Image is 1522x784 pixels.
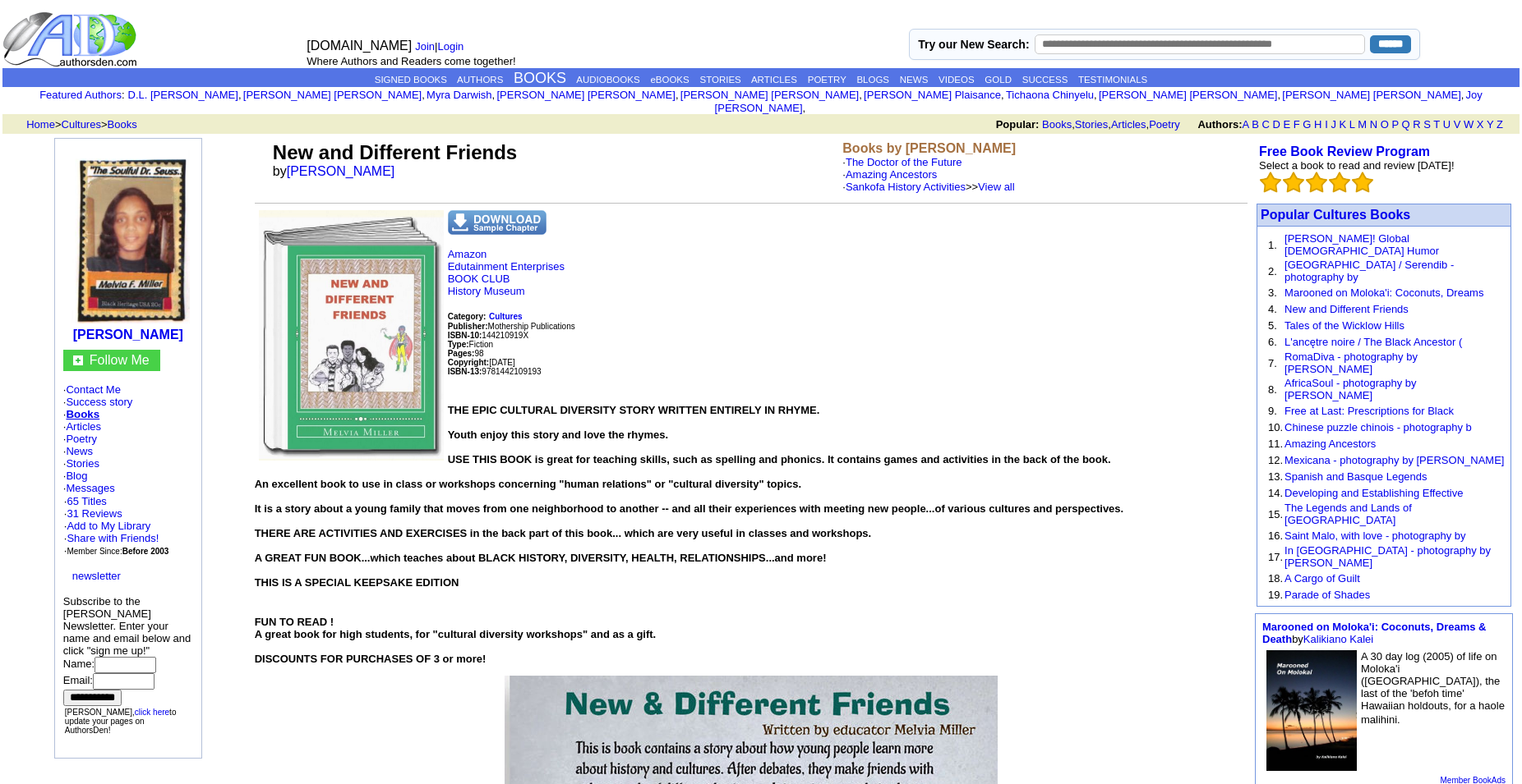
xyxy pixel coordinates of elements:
[1349,118,1355,131] a: L
[1197,118,1242,131] b: Authors:
[1268,303,1277,315] font: 4.
[1268,572,1283,585] font: 18.
[862,91,864,100] font: i
[1262,621,1487,645] a: Marooned on Moloka'i: Coconuts, Dreams & Death
[1284,530,1465,542] a: Saint Malo, with love - photography by
[864,89,1001,101] a: [PERSON_NAME] Plaisance
[122,547,169,556] b: Before 2003
[427,89,491,101] a: Myra Darwish
[576,75,639,85] a: AUDIOBOOKS
[448,331,528,340] font: 144210919X
[1391,118,1398,131] a: P
[1423,118,1431,131] a: S
[128,89,238,101] a: D.L. [PERSON_NAME]
[307,55,515,67] font: Where Authors and Readers come together!
[448,273,510,285] a: BOOK CLUB
[1268,589,1283,601] font: 19.
[1259,159,1455,172] font: Select a book to read and review [DATE]!
[856,75,889,85] a: BLOGS
[1284,589,1370,601] a: Parade of Shades
[255,616,657,665] font: FUN TO READ ! A great book for high students, for "cultural diversity workshops" and as a gift. D...
[448,322,575,331] font: Mothership Publications
[73,328,183,342] b: [PERSON_NAME]
[448,322,488,331] b: Publisher:
[1268,487,1283,499] font: 14.
[1283,118,1290,131] a: E
[425,91,427,100] font: i
[1075,118,1108,131] a: Stories
[108,118,137,131] a: Books
[21,118,137,131] font: > >
[1284,351,1418,375] a: RomaDiva - photography by [PERSON_NAME]
[1381,118,1389,131] a: O
[842,156,1014,193] font: ·
[90,353,150,367] font: Follow Me
[1284,502,1412,526] a: The Legends and Lands of [GEOGRAPHIC_DATA]
[448,260,565,273] a: Edutainment Enterprises
[1268,357,1277,369] font: 7.
[66,445,93,457] a: News
[679,91,680,100] font: i
[1464,118,1474,131] a: W
[415,40,469,53] font: |
[1268,530,1283,542] font: 16.
[1340,118,1347,131] a: K
[495,91,496,100] font: i
[1284,259,1454,283] a: [GEOGRAPHIC_DATA] / Serendib - photography by
[1284,454,1504,466] a: Mexicana - photography by [PERSON_NAME]
[1260,172,1281,193] img: bigemptystars.png
[1280,91,1282,100] font: i
[259,210,444,461] img: See larger image
[457,75,503,85] a: AUTHORS
[1284,470,1427,483] a: Spanish and Basque Legends
[67,520,150,532] a: Add to My Library
[448,331,482,340] b: ISBN-10:
[1284,232,1439,257] a: [PERSON_NAME]! Global [DEMOGRAPHIC_DATA] Humor
[26,118,55,131] a: Home
[1454,118,1461,131] a: V
[307,39,412,53] font: [DOMAIN_NAME]
[1004,91,1006,100] font: i
[1284,572,1360,585] a: A Cargo of Guilt
[1358,118,1367,131] a: M
[846,168,937,181] a: Amazing Ancestors
[64,520,159,557] font: · · ·
[273,164,406,178] font: by
[808,75,846,85] a: POETRY
[1284,487,1463,499] a: Developing and Establishing Effective
[135,708,169,717] a: click here
[489,312,523,321] b: Cultures
[1303,118,1311,131] a: G
[67,495,106,507] a: 65 Titles
[66,420,101,433] a: Articles
[1097,91,1099,100] font: i
[66,383,120,396] a: Contact Me
[1477,118,1484,131] a: X
[1306,172,1327,193] img: bigemptystars.png
[978,181,1015,193] a: View all
[448,349,484,358] font: 98
[1259,144,1430,158] a: Free Book Review Program
[66,457,99,470] a: Stories
[1261,208,1410,222] a: Popular Cultures Books
[1325,118,1328,131] a: I
[1284,377,1416,401] a: AfricaSoul - photography by [PERSON_NAME]
[996,118,1518,131] font: , , ,
[1314,118,1321,131] a: H
[63,383,193,582] font: · · · · · · · ·
[1268,319,1277,332] font: 5.
[448,340,493,349] font: Fiction
[751,75,797,85] a: ARTICLES
[63,595,191,703] font: Subscribe to the [PERSON_NAME] Newsletter. Enter your name and email below and click "sign me up!...
[1272,118,1280,131] a: D
[1284,319,1404,332] a: Tales of the Wicklow Hills
[918,38,1029,51] label: Try our New Search:
[1262,621,1487,645] font: by
[939,75,974,85] a: VIDEOS
[63,482,115,494] font: ·
[842,181,1014,193] font: · >>
[448,340,469,349] b: Type:
[287,164,395,178] a: [PERSON_NAME]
